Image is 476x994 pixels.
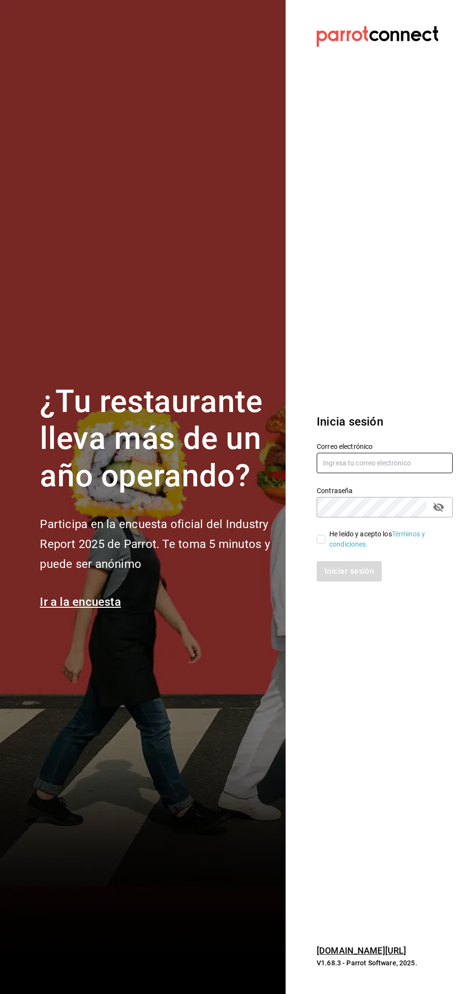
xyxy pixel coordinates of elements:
[430,499,447,515] button: passwordField
[329,530,425,548] a: Términos y condiciones.
[317,443,453,449] label: Correo electrónico
[40,383,274,495] h1: ¿Tu restaurante lleva más de un año operando?
[317,487,453,494] label: Contraseña
[40,595,121,609] a: Ir a la encuesta
[329,529,445,549] div: He leído y acepto los
[317,453,453,473] input: Ingresa tu correo electrónico
[317,958,453,968] p: V1.68.3 - Parrot Software, 2025.
[40,514,274,574] h2: Participa en la encuesta oficial del Industry Report 2025 de Parrot. Te toma 5 minutos y puede se...
[317,413,453,430] h3: Inicia sesión
[317,945,406,956] a: [DOMAIN_NAME][URL]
